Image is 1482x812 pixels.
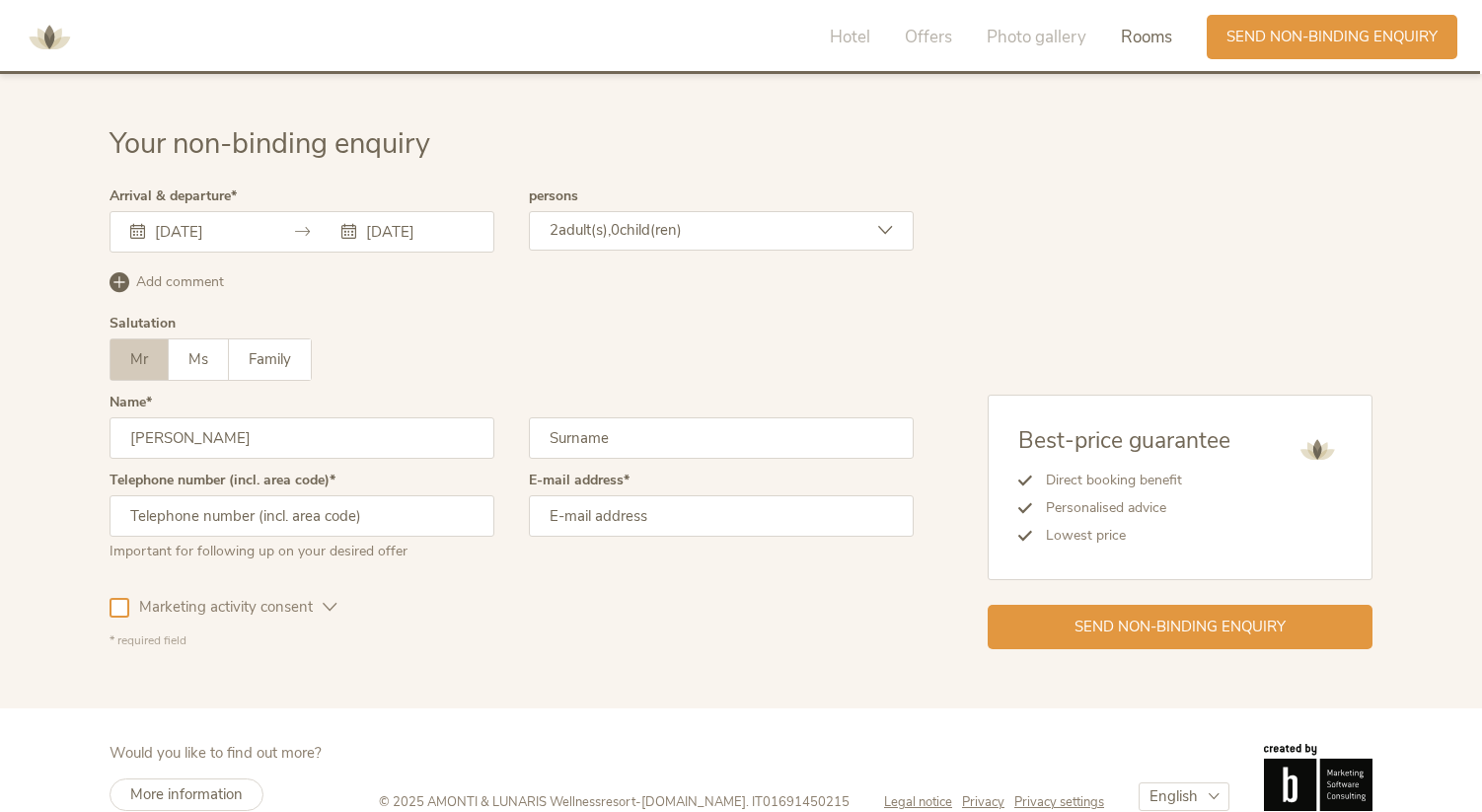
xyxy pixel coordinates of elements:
[110,474,335,487] label: Telephone number (incl. area code)
[130,784,243,804] span: More information
[1264,744,1372,811] img: Brandnamic GmbH | Leading Hospitality Solutions
[1293,425,1342,475] img: AMONTI & LUNARIS Wellnessresort
[110,317,176,331] div: Salutation
[529,495,914,537] input: E-mail address
[136,272,224,292] span: Add comment
[884,793,952,811] span: Legal notice
[1032,467,1230,494] li: Direct booking benefit
[620,220,682,240] span: child(ren)
[529,417,914,459] input: Surname
[987,26,1086,48] span: Photo gallery
[550,220,558,240] span: 2
[110,417,494,459] input: Firstname
[1074,617,1286,637] span: Send non-binding enquiry
[962,793,1004,811] span: Privacy
[611,220,620,240] span: 0
[20,8,79,67] img: AMONTI & LUNARIS Wellnessresort
[110,396,152,409] label: Name
[110,495,494,537] input: Telephone number (incl. area code)
[635,793,641,811] span: -
[110,537,494,561] div: Important for following up on your desired offer
[1032,494,1230,522] li: Personalised advice
[1226,27,1438,47] span: Send non-binding enquiry
[1032,522,1230,550] li: Lowest price
[110,124,430,163] span: Your non-binding enquiry
[249,349,291,369] span: Family
[558,220,611,240] span: adult(s),
[1121,26,1172,48] span: Rooms
[110,189,237,203] label: Arrival & departure
[884,793,962,811] a: Legal notice
[1014,793,1104,811] a: Privacy settings
[529,474,630,487] label: E-mail address
[110,778,263,811] a: More information
[188,349,208,369] span: Ms
[641,793,850,811] span: [DOMAIN_NAME]. IT01691450215
[20,30,79,43] a: AMONTI & LUNARIS Wellnessresort
[830,26,870,48] span: Hotel
[130,349,148,369] span: Mr
[962,793,1014,811] a: Privacy
[529,189,578,203] label: persons
[110,632,914,649] div: * required field
[361,222,474,242] input: Departure
[110,743,322,763] span: Would you like to find out more?
[905,26,952,48] span: Offers
[129,597,323,618] span: Marketing activity consent
[379,793,635,811] span: © 2025 AMONTI & LUNARIS Wellnessresort
[150,222,262,242] input: Arrival
[1018,425,1230,456] span: Best-price guarantee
